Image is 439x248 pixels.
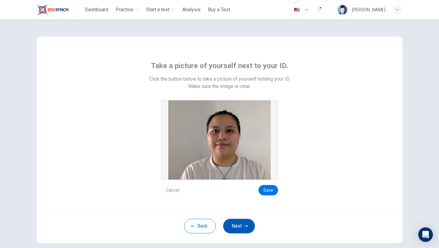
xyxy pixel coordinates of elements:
[223,219,255,233] button: Next
[37,4,69,16] img: ELTC logo
[205,4,233,15] button: Buy a Test
[259,185,278,195] button: Save
[180,4,203,15] button: Analysis
[168,100,271,180] img: preview screemshot
[85,6,108,13] span: Dashboard
[144,4,177,15] button: Start a test
[161,185,184,195] button: Cancel
[337,5,347,15] img: Profile picture
[113,4,141,15] button: Practice
[293,8,301,12] img: en
[208,6,230,13] span: Buy a Test
[151,61,288,71] span: Take a picture of yourself next to your ID.
[37,4,83,16] a: ELTC logo
[83,4,111,15] button: Dashboard
[184,219,216,233] button: Back
[188,83,251,90] span: Make sure the image is clear.
[149,75,290,83] span: Click the button below to take a picture of yourself holding your ID.
[182,6,201,13] span: Analysis
[352,6,385,13] div: [PERSON_NAME]
[116,6,133,13] span: Practice
[146,6,170,13] span: Start a test
[418,227,433,242] div: Open Intercom Messenger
